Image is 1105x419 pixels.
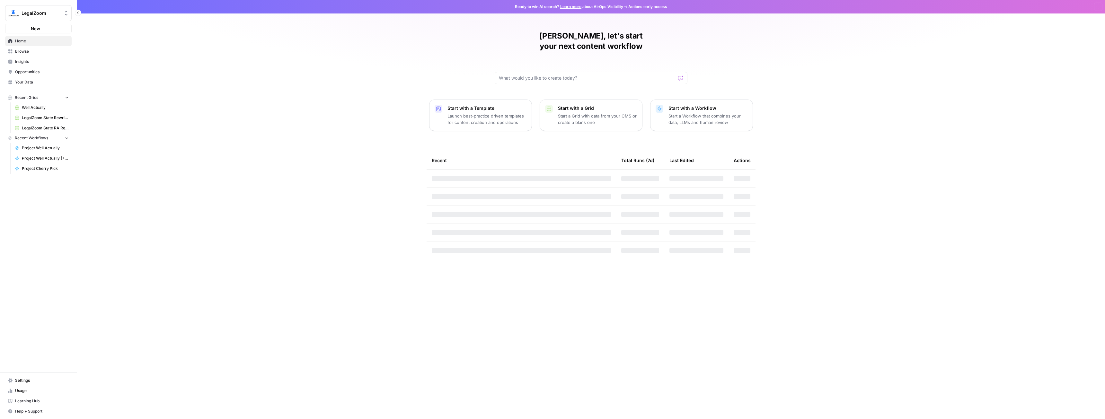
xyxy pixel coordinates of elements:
[15,95,38,100] span: Recent Grids
[5,133,72,143] button: Recent Workflows
[5,375,72,386] a: Settings
[15,135,48,141] span: Recent Workflows
[628,4,667,10] span: Actions early access
[495,31,687,51] h1: [PERSON_NAME], let's start your next content workflow
[15,388,69,394] span: Usage
[22,125,69,131] span: LegalZoom State RA Rewrites
[15,378,69,383] span: Settings
[515,4,623,10] span: Ready to win AI search? about AirOps Visibility
[668,113,747,126] p: Start a Workflow that combines your data, LLMs and human review
[15,38,69,44] span: Home
[650,100,753,131] button: Start with a WorkflowStart a Workflow that combines your data, LLMs and human review
[540,100,642,131] button: Start with a GridStart a Grid with data from your CMS or create a blank one
[447,113,526,126] p: Launch best-practice driven templates for content creation and operations
[7,7,19,19] img: LegalZoom Logo
[560,4,581,9] a: Learn more
[5,67,72,77] a: Opportunities
[5,57,72,67] a: Insights
[12,143,72,153] a: Project Well Actually
[12,102,72,113] a: Well Actually
[31,25,40,32] span: New
[15,79,69,85] span: Your Data
[5,24,72,33] button: New
[15,48,69,54] span: Browse
[22,166,69,171] span: Project Cherry Pick
[22,10,60,16] span: LegalZoom
[5,5,72,21] button: Workspace: LegalZoom
[558,105,637,111] p: Start with a Grid
[15,59,69,65] span: Insights
[429,100,532,131] button: Start with a TemplateLaunch best-practice driven templates for content creation and operations
[5,396,72,406] a: Learning Hub
[5,46,72,57] a: Browse
[668,105,747,111] p: Start with a Workflow
[22,155,69,161] span: Project Well Actually (+Sentiment)
[558,113,637,126] p: Start a Grid with data from your CMS or create a blank one
[22,115,69,121] span: LegalZoom State Rewrites INC
[12,123,72,133] a: LegalZoom State RA Rewrites
[669,152,694,169] div: Last Edited
[5,386,72,396] a: Usage
[12,113,72,123] a: LegalZoom State Rewrites INC
[15,408,69,414] span: Help + Support
[734,152,751,169] div: Actions
[447,105,526,111] p: Start with a Template
[5,406,72,416] button: Help + Support
[12,163,72,174] a: Project Cherry Pick
[15,69,69,75] span: Opportunities
[432,152,611,169] div: Recent
[22,145,69,151] span: Project Well Actually
[499,75,676,81] input: What would you like to create today?
[5,93,72,102] button: Recent Grids
[12,153,72,163] a: Project Well Actually (+Sentiment)
[22,105,69,110] span: Well Actually
[5,77,72,87] a: Your Data
[5,36,72,46] a: Home
[15,398,69,404] span: Learning Hub
[621,152,654,169] div: Total Runs (7d)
